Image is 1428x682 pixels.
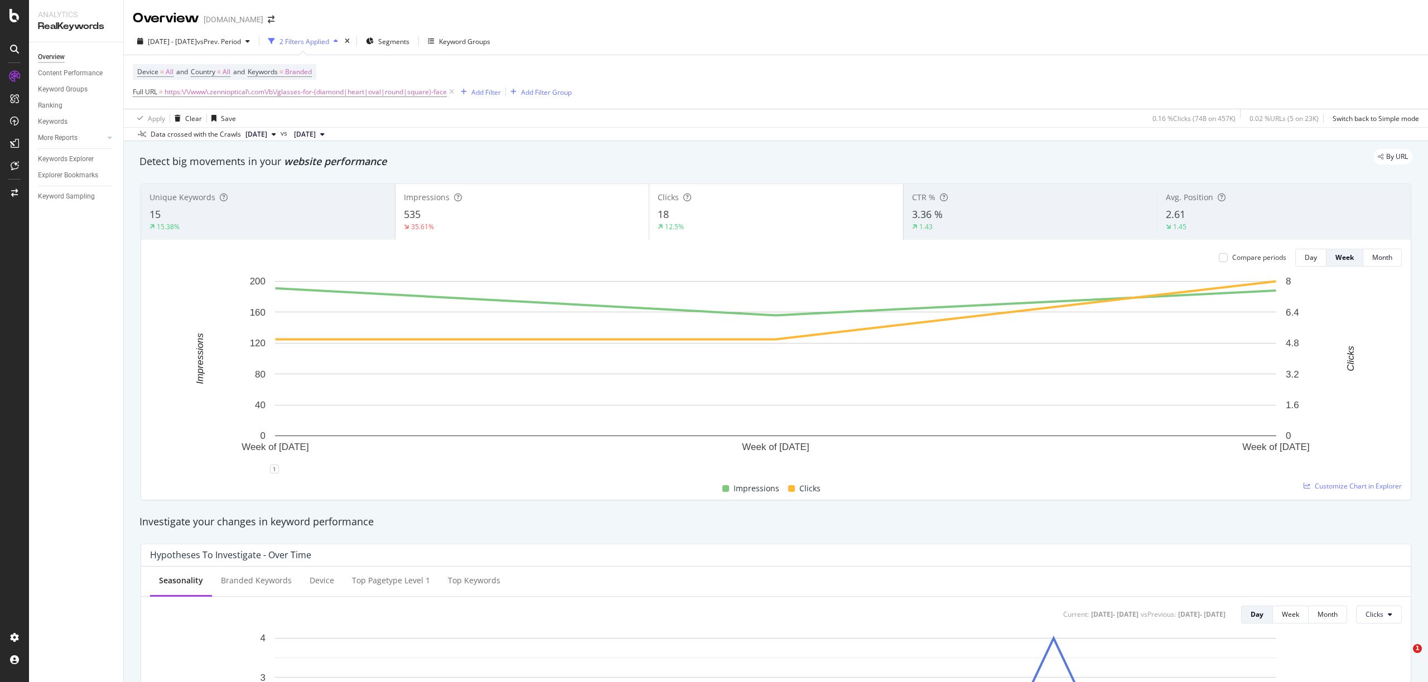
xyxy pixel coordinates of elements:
[38,100,115,112] a: Ranking
[159,87,163,96] span: =
[151,129,241,139] div: Data crossed with the Crawls
[1309,606,1347,623] button: Month
[270,465,279,473] div: 1
[260,431,266,441] text: 0
[1373,149,1412,165] div: legacy label
[742,442,809,452] text: Week of [DATE]
[1333,114,1419,123] div: Switch back to Simple mode
[1173,222,1186,231] div: 1.45
[159,575,203,586] div: Seasonality
[1335,253,1354,262] div: Week
[361,32,414,50] button: Segments
[1178,610,1226,619] div: [DATE] - [DATE]
[133,9,199,28] div: Overview
[1063,610,1089,619] div: Current:
[241,128,281,141] button: [DATE]
[1273,606,1309,623] button: Week
[38,67,103,79] div: Content Performance
[456,85,501,99] button: Add Filter
[176,67,188,76] span: and
[1286,431,1291,441] text: 0
[1286,369,1299,380] text: 3.2
[139,515,1412,529] div: Investigate your changes in keyword performance
[1413,644,1422,653] span: 1
[799,482,821,495] span: Clicks
[133,87,157,96] span: Full URL
[912,207,943,221] span: 3.36 %
[38,51,65,63] div: Overview
[160,67,164,76] span: =
[150,275,1402,469] svg: A chart.
[165,84,447,100] span: https:\/\/www\.zennioptical\.com\/b\/glasses-for-(diamond|heart|oval|round|square)-face
[38,67,115,79] a: Content Performance
[38,116,67,128] div: Keywords
[148,37,197,46] span: [DATE] - [DATE]
[1356,606,1402,623] button: Clicks
[191,67,215,76] span: Country
[352,575,430,586] div: Top pagetype Level 1
[521,88,572,97] div: Add Filter Group
[217,67,221,76] span: =
[150,549,311,560] div: Hypotheses to Investigate - Over Time
[133,109,165,127] button: Apply
[248,67,278,76] span: Keywords
[1152,114,1236,123] div: 0.16 % Clicks ( 748 on 457K )
[378,37,409,46] span: Segments
[471,88,501,97] div: Add Filter
[195,333,205,384] text: Impressions
[264,32,342,50] button: 2 Filters Applied
[1286,276,1291,287] text: 8
[1372,253,1392,262] div: Month
[245,129,267,139] span: 2025 Sep. 26th
[1390,644,1417,671] iframe: Intercom live chat
[423,32,495,50] button: Keyword Groups
[148,114,165,123] div: Apply
[242,442,308,452] text: Week of [DATE]
[185,114,202,123] div: Clear
[404,192,450,202] span: Impressions
[919,222,933,231] div: 1.43
[166,64,173,80] span: All
[38,170,98,181] div: Explorer Bookmarks
[1295,249,1326,267] button: Day
[38,84,115,95] a: Keyword Groups
[38,153,115,165] a: Keywords Explorer
[137,67,158,76] span: Device
[734,482,779,495] span: Impressions
[38,132,104,144] a: More Reports
[411,222,434,231] div: 35.61%
[1363,249,1402,267] button: Month
[255,369,266,380] text: 80
[1386,153,1408,160] span: By URL
[38,153,94,165] div: Keywords Explorer
[133,32,254,50] button: [DATE] - [DATE]vsPrev. Period
[170,109,202,127] button: Clear
[290,128,329,141] button: [DATE]
[912,192,935,202] span: CTR %
[38,100,62,112] div: Ranking
[1318,610,1338,619] div: Month
[1305,253,1317,262] div: Day
[197,37,241,46] span: vs Prev. Period
[1282,610,1299,619] div: Week
[38,20,114,33] div: RealKeywords
[268,16,274,23] div: arrow-right-arrow-left
[342,36,352,47] div: times
[1286,400,1299,410] text: 1.6
[439,37,490,46] div: Keyword Groups
[233,67,245,76] span: and
[279,67,283,76] span: =
[38,191,95,202] div: Keyword Sampling
[1166,192,1213,202] span: Avg. Position
[310,575,334,586] div: Device
[204,14,263,25] div: [DOMAIN_NAME]
[1232,253,1286,262] div: Compare periods
[1345,346,1356,371] text: Clicks
[221,114,236,123] div: Save
[279,37,329,46] div: 2 Filters Applied
[294,129,316,139] span: 2025 Sep. 5th
[1091,610,1138,619] div: [DATE] - [DATE]
[1326,249,1363,267] button: Week
[250,307,266,318] text: 160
